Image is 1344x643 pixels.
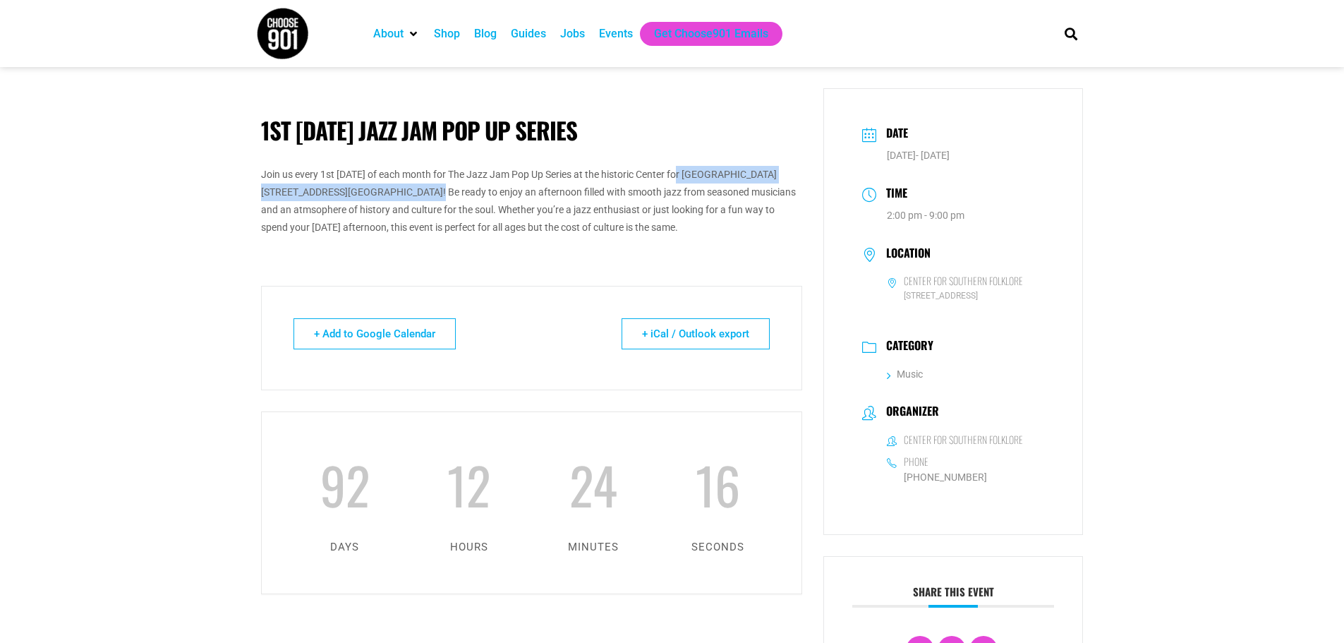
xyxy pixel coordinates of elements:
h6: Phone [904,455,928,468]
h3: Organizer [879,404,939,421]
p: Join us every 1st [DATE] of each month for The Jazz Jam Pop Up Series at the historic Center for ... [261,166,802,237]
h6: Center for Southern Folklore [904,275,1023,287]
a: Jobs [560,25,585,42]
p: days [283,538,407,557]
a: Get Choose901 Emails [654,25,768,42]
a: Events [599,25,633,42]
a: Shop [434,25,460,42]
span: 12 [447,430,490,536]
a: Music [887,368,923,380]
div: About [366,22,427,46]
h3: Share this event [852,585,1055,608]
a: + iCal / Outlook export [622,318,770,349]
a: Guides [511,25,546,42]
h3: Location [879,246,931,263]
span: [DATE] [887,150,916,161]
div: Search [1059,22,1082,45]
p: minutes [531,538,655,557]
span: - [DATE] [916,150,950,161]
p: hours [407,538,531,557]
a: About [373,25,404,42]
h3: Category [879,339,933,356]
span: 92 [320,430,370,536]
a: Blog [474,25,497,42]
h3: Date [879,124,908,145]
h3: Time [879,184,907,205]
abbr: 2:00 pm - 9:00 pm [887,210,964,221]
p: seconds [655,538,780,557]
span: [STREET_ADDRESS] [887,289,1045,303]
h1: 1st [DATE] Jazz Jam Pop Up Series [261,116,802,145]
a: + Add to Google Calendar [293,318,456,349]
h6: Center for Southern Folklore [904,433,1023,446]
nav: Main nav [366,22,1041,46]
span: 24 [569,430,617,536]
span: 16 [696,430,740,536]
a: [PHONE_NUMBER] [887,470,987,485]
